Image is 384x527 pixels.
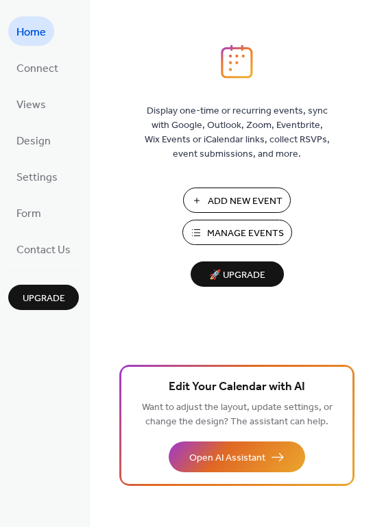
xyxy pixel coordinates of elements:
[221,44,252,79] img: logo_icon.svg
[16,203,41,224] span: Form
[23,292,65,306] span: Upgrade
[16,167,58,188] span: Settings
[8,53,67,82] a: Connect
[16,240,71,261] span: Contact Us
[8,234,79,263] a: Contact Us
[8,125,59,155] a: Design
[169,378,305,397] span: Edit Your Calendar with AI
[145,104,330,162] span: Display one-time or recurring events, sync with Google, Outlook, Zoom, Eventbrite, Wix Events or ...
[8,285,79,310] button: Upgrade
[182,220,292,245] button: Manage Events
[8,89,54,118] a: Views
[8,198,49,227] a: Form
[16,131,51,152] span: Design
[8,162,66,191] a: Settings
[169,441,305,472] button: Open AI Assistant
[142,398,333,431] span: Want to adjust the layout, update settings, or change the design? The assistant can help.
[207,227,284,241] span: Manage Events
[16,22,46,43] span: Home
[189,451,265,465] span: Open AI Assistant
[191,261,284,287] button: 🚀 Upgrade
[199,266,276,285] span: 🚀 Upgrade
[16,94,46,116] span: Views
[183,188,291,213] button: Add New Event
[208,194,283,209] span: Add New Event
[16,58,58,79] span: Connect
[8,16,54,46] a: Home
